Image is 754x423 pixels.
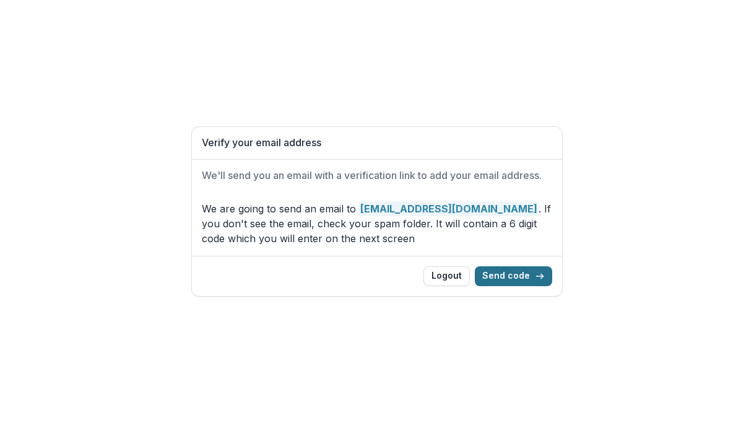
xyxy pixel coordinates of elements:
h2: We'll send you an email with a verification link to add your email address. [202,170,552,181]
button: Logout [423,266,470,286]
h1: Verify your email address [202,137,552,149]
button: Send code [475,266,552,286]
strong: [EMAIL_ADDRESS][DOMAIN_NAME] [359,201,539,216]
p: We are going to send an email to . If you don't see the email, check your spam folder. It will co... [202,201,552,246]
